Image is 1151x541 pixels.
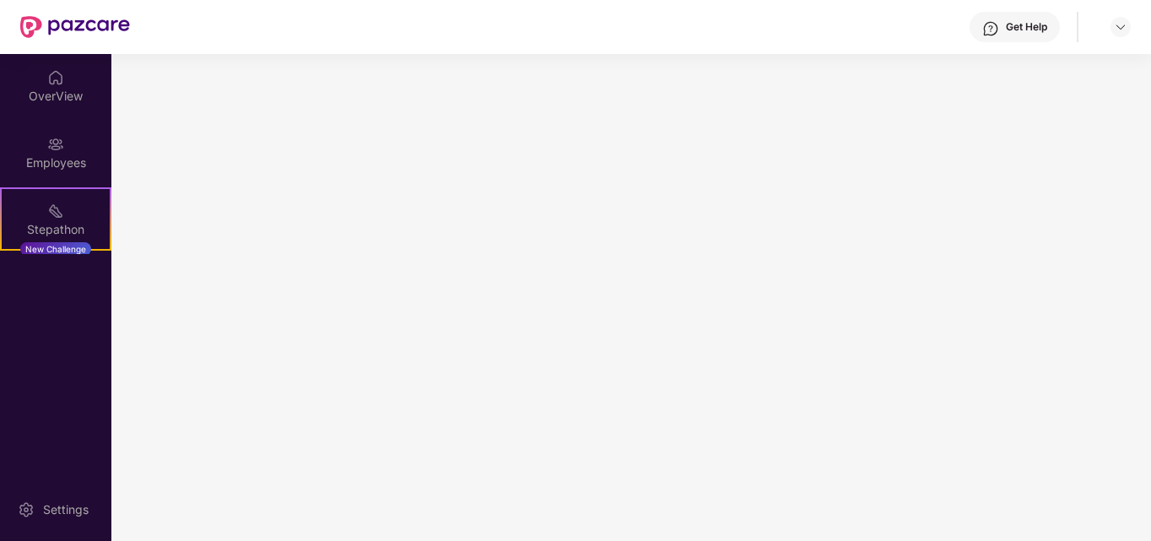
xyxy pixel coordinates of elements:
[38,501,94,518] div: Settings
[47,136,64,153] img: svg+xml;base64,PHN2ZyBpZD0iRW1wbG95ZWVzIiB4bWxucz0iaHR0cDovL3d3dy53My5vcmcvMjAwMC9zdmciIHdpZHRoPS...
[20,16,130,38] img: New Pazcare Logo
[2,221,110,238] div: Stepathon
[47,69,64,86] img: svg+xml;base64,PHN2ZyBpZD0iSG9tZSIgeG1sbnM9Imh0dHA6Ly93d3cudzMub3JnLzIwMDAvc3ZnIiB3aWR0aD0iMjAiIG...
[20,242,91,256] div: New Challenge
[982,20,999,37] img: svg+xml;base64,PHN2ZyBpZD0iSGVscC0zMngzMiIgeG1sbnM9Imh0dHA6Ly93d3cudzMub3JnLzIwMDAvc3ZnIiB3aWR0aD...
[1114,20,1127,34] img: svg+xml;base64,PHN2ZyBpZD0iRHJvcGRvd24tMzJ4MzIiIHhtbG5zPSJodHRwOi8vd3d3LnczLm9yZy8yMDAwL3N2ZyIgd2...
[18,501,35,518] img: svg+xml;base64,PHN2ZyBpZD0iU2V0dGluZy0yMHgyMCIgeG1sbnM9Imh0dHA6Ly93d3cudzMub3JnLzIwMDAvc3ZnIiB3aW...
[1006,20,1047,34] div: Get Help
[47,203,64,219] img: svg+xml;base64,PHN2ZyB4bWxucz0iaHR0cDovL3d3dy53My5vcmcvMjAwMC9zdmciIHdpZHRoPSIyMSIgaGVpZ2h0PSIyMC...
